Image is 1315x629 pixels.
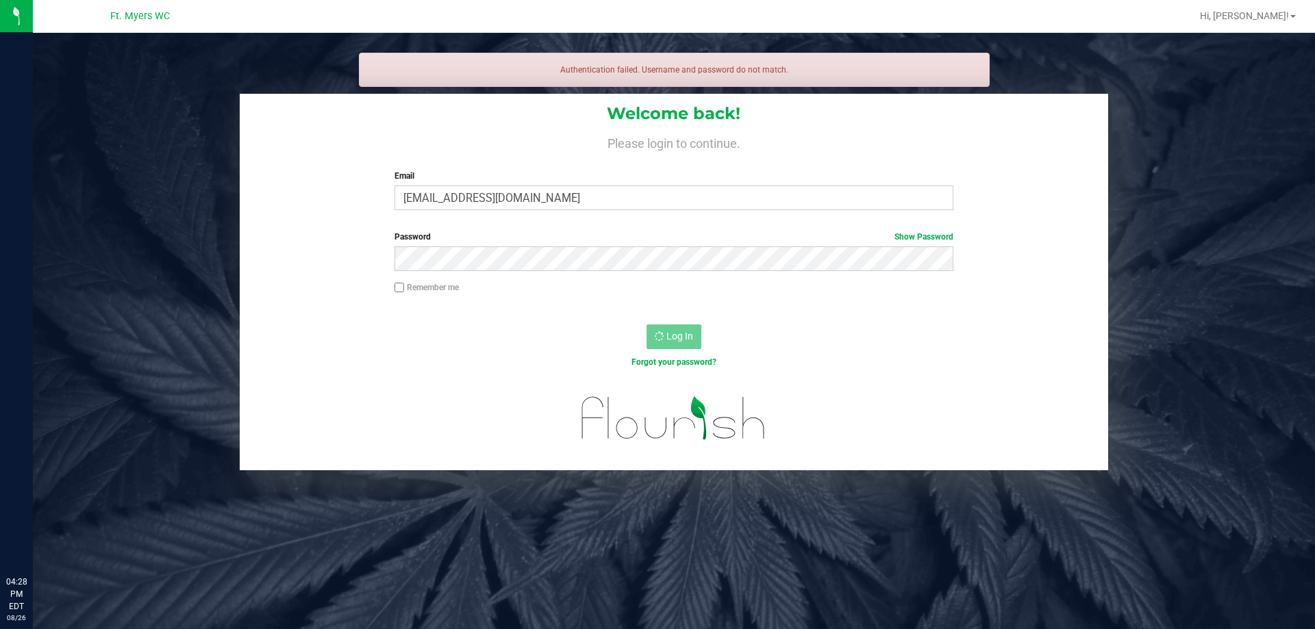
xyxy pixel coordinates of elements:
[394,170,953,182] label: Email
[1200,10,1289,21] span: Hi, [PERSON_NAME]!
[110,10,170,22] span: Ft. Myers WC
[240,134,1108,151] h4: Please login to continue.
[394,232,431,242] span: Password
[565,383,782,453] img: flourish_logo.svg
[240,105,1108,123] h1: Welcome back!
[6,576,27,613] p: 04:28 PM EDT
[647,324,701,349] button: Log In
[394,283,404,292] input: Remember me
[359,53,990,87] div: Authentication failed. Username and password do not match.
[6,613,27,623] p: 08/26
[394,281,459,294] label: Remember me
[631,357,716,367] a: Forgot your password?
[894,232,953,242] a: Show Password
[666,331,693,342] span: Log In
